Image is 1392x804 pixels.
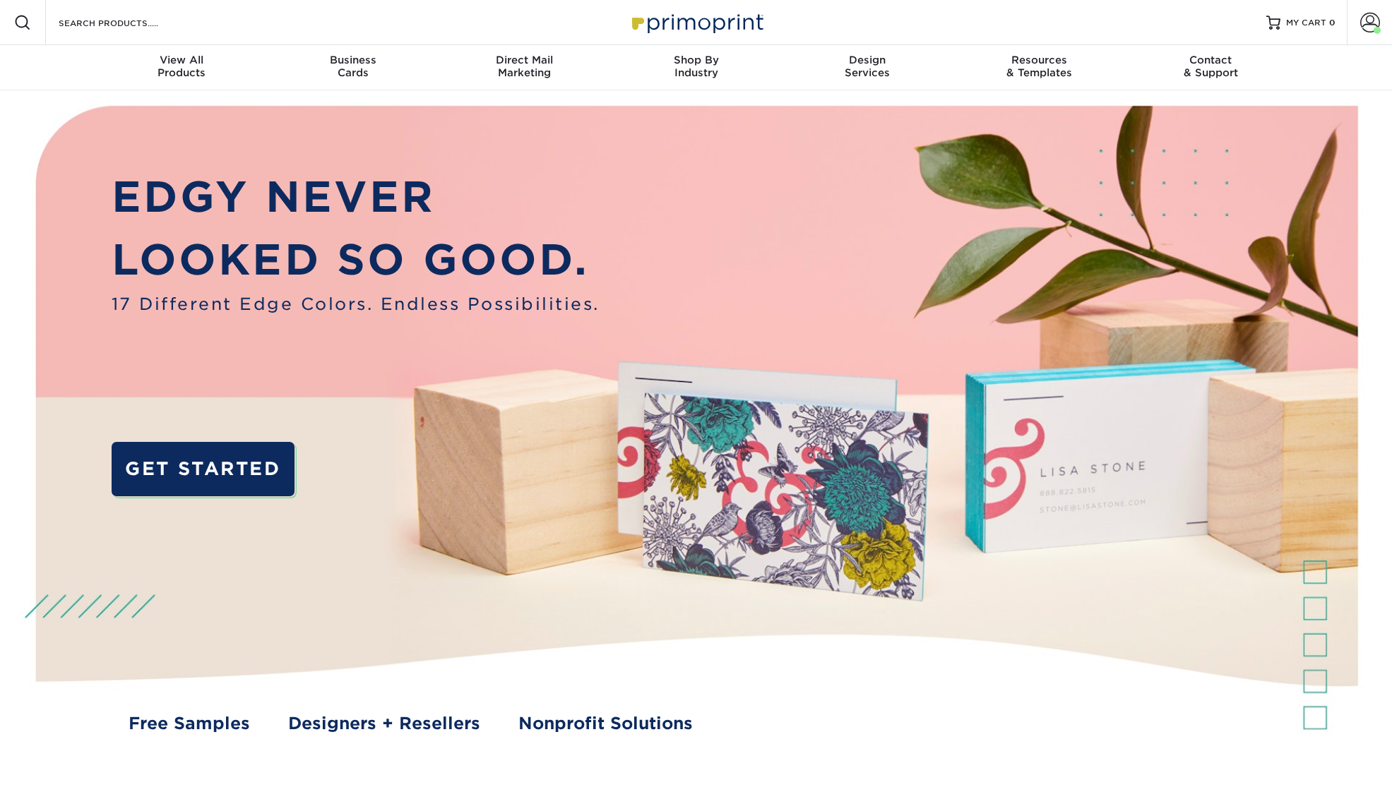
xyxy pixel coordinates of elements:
a: Designers + Resellers [288,711,480,736]
div: Cards [267,54,439,79]
span: Design [782,54,953,66]
span: Resources [953,54,1125,66]
p: EDGY NEVER [112,166,600,229]
span: 17 Different Edge Colors. Endless Possibilities. [112,292,600,316]
div: Services [782,54,953,79]
span: Contact [1125,54,1297,66]
div: & Support [1125,54,1297,79]
span: Business [267,54,439,66]
a: Free Samples [129,711,250,736]
span: MY CART [1286,17,1326,29]
p: LOOKED SO GOOD. [112,229,600,292]
span: View All [96,54,268,66]
a: Resources& Templates [953,45,1125,90]
input: SEARCH PRODUCTS..... [57,14,195,31]
a: View AllProducts [96,45,268,90]
div: & Templates [953,54,1125,79]
span: Direct Mail [439,54,610,66]
span: Shop By [610,54,782,66]
a: DesignServices [782,45,953,90]
a: BusinessCards [267,45,439,90]
div: Marketing [439,54,610,79]
a: Nonprofit Solutions [518,711,693,736]
a: GET STARTED [112,442,295,497]
div: Industry [610,54,782,79]
span: 0 [1329,18,1336,28]
a: Contact& Support [1125,45,1297,90]
img: Primoprint [626,7,767,37]
a: Direct MailMarketing [439,45,610,90]
a: Shop ByIndustry [610,45,782,90]
div: Products [96,54,268,79]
